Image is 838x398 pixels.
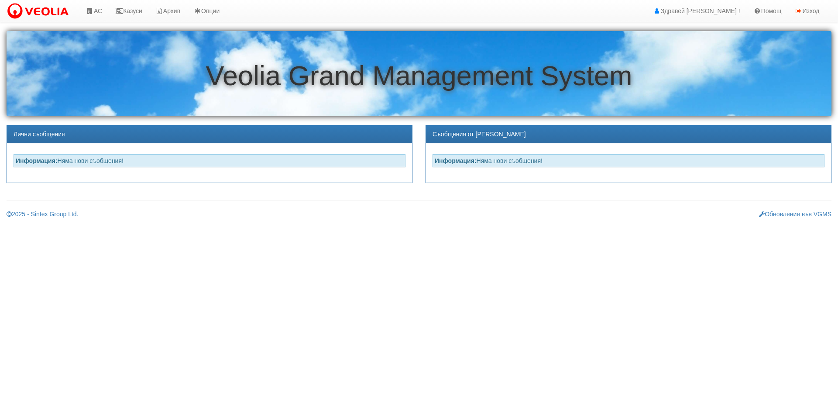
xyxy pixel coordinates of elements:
img: VeoliaLogo.png [7,2,73,21]
div: Лични съобщения [7,125,412,143]
div: Няма нови съобщения! [433,154,824,167]
strong: Информация: [435,157,477,164]
a: Обновления във VGMS [759,211,831,218]
h1: Veolia Grand Management System [7,61,831,91]
div: Няма нови съобщения! [14,154,405,167]
div: Съобщения от [PERSON_NAME] [426,125,831,143]
strong: Информация: [16,157,58,164]
a: 2025 - Sintex Group Ltd. [7,211,79,218]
